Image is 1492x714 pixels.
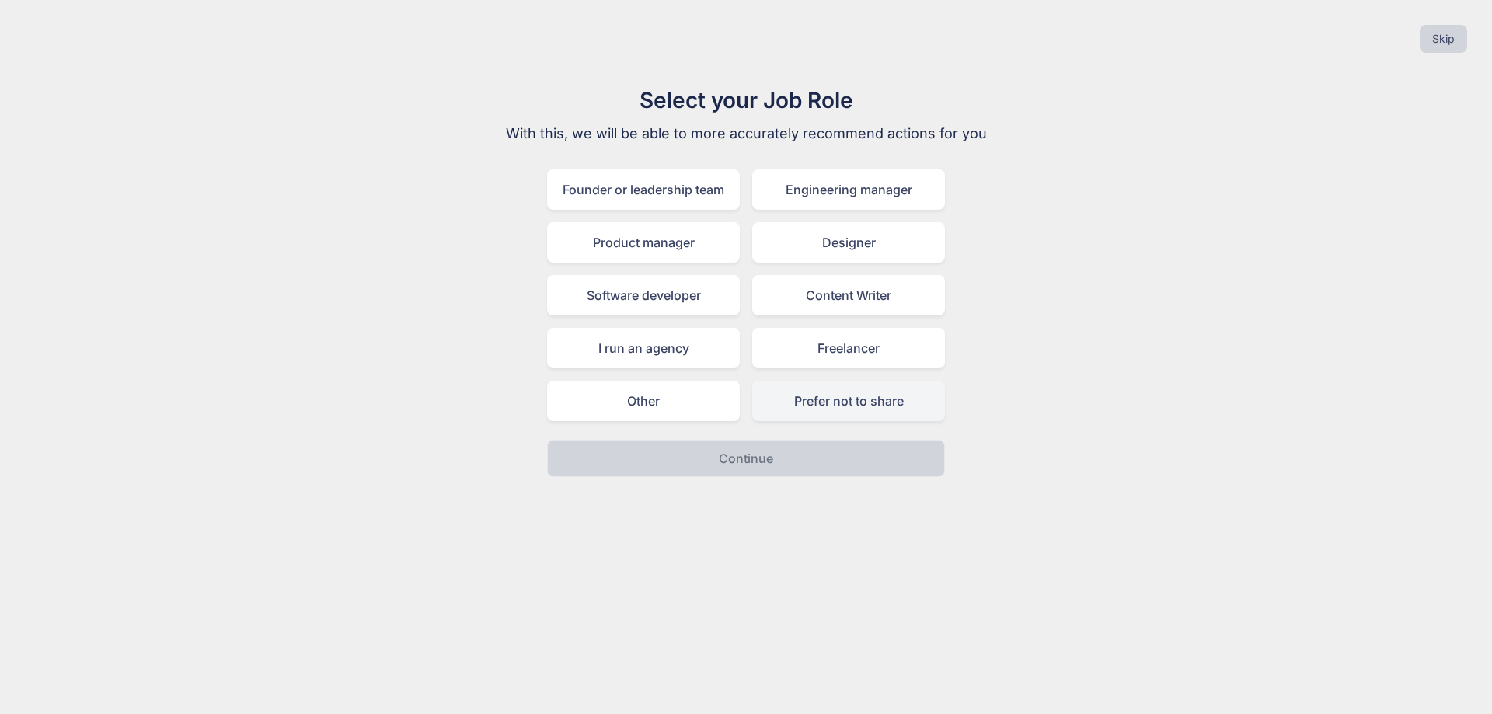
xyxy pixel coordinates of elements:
[547,222,740,263] div: Product manager
[485,123,1007,145] p: With this, we will be able to more accurately recommend actions for you
[547,381,740,421] div: Other
[752,169,945,210] div: Engineering manager
[752,381,945,421] div: Prefer not to share
[719,449,773,468] p: Continue
[485,84,1007,117] h1: Select your Job Role
[547,440,945,477] button: Continue
[1420,25,1467,53] button: Skip
[752,222,945,263] div: Designer
[547,328,740,368] div: I run an agency
[752,275,945,315] div: Content Writer
[547,275,740,315] div: Software developer
[752,328,945,368] div: Freelancer
[547,169,740,210] div: Founder or leadership team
